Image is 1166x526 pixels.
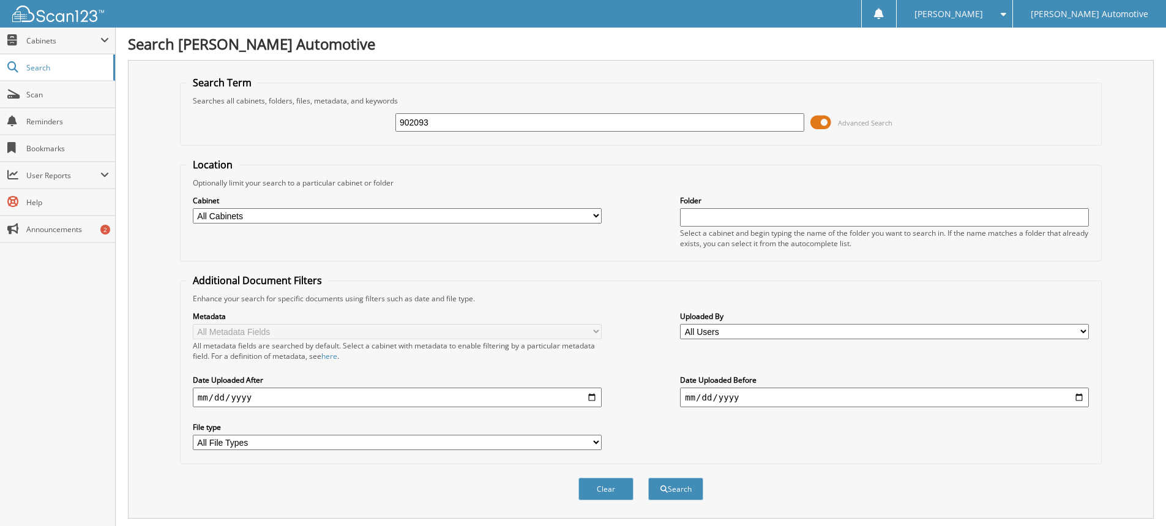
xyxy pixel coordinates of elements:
div: 2 [100,225,110,235]
label: Uploaded By [680,311,1089,321]
legend: Additional Document Filters [187,274,328,287]
label: Folder [680,195,1089,206]
legend: Location [187,158,239,171]
label: Cabinet [193,195,602,206]
span: Help [26,197,109,208]
span: Reminders [26,116,109,127]
div: Optionally limit your search to a particular cabinet or folder [187,178,1095,188]
h1: Search [PERSON_NAME] Automotive [128,34,1154,54]
label: Date Uploaded Before [680,375,1089,385]
button: Search [648,478,703,500]
a: here [321,351,337,361]
label: Metadata [193,311,602,321]
div: Searches all cabinets, folders, files, metadata, and keywords [187,96,1095,106]
span: Scan [26,89,109,100]
img: scan123-logo-white.svg [12,6,104,22]
button: Clear [578,478,633,500]
span: Bookmarks [26,143,109,154]
legend: Search Term [187,76,258,89]
span: Search [26,62,107,73]
span: Advanced Search [838,118,892,127]
label: File type [193,422,602,432]
input: start [193,388,602,407]
div: Enhance your search for specific documents using filters such as date and file type. [187,293,1095,304]
span: [PERSON_NAME] Automotive [1031,10,1148,18]
span: Cabinets [26,36,100,46]
span: [PERSON_NAME] [914,10,983,18]
input: end [680,388,1089,407]
label: Date Uploaded After [193,375,602,385]
span: User Reports [26,170,100,181]
div: All metadata fields are searched by default. Select a cabinet with metadata to enable filtering b... [193,340,602,361]
div: Select a cabinet and begin typing the name of the folder you want to search in. If the name match... [680,228,1089,249]
span: Announcements [26,224,109,235]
